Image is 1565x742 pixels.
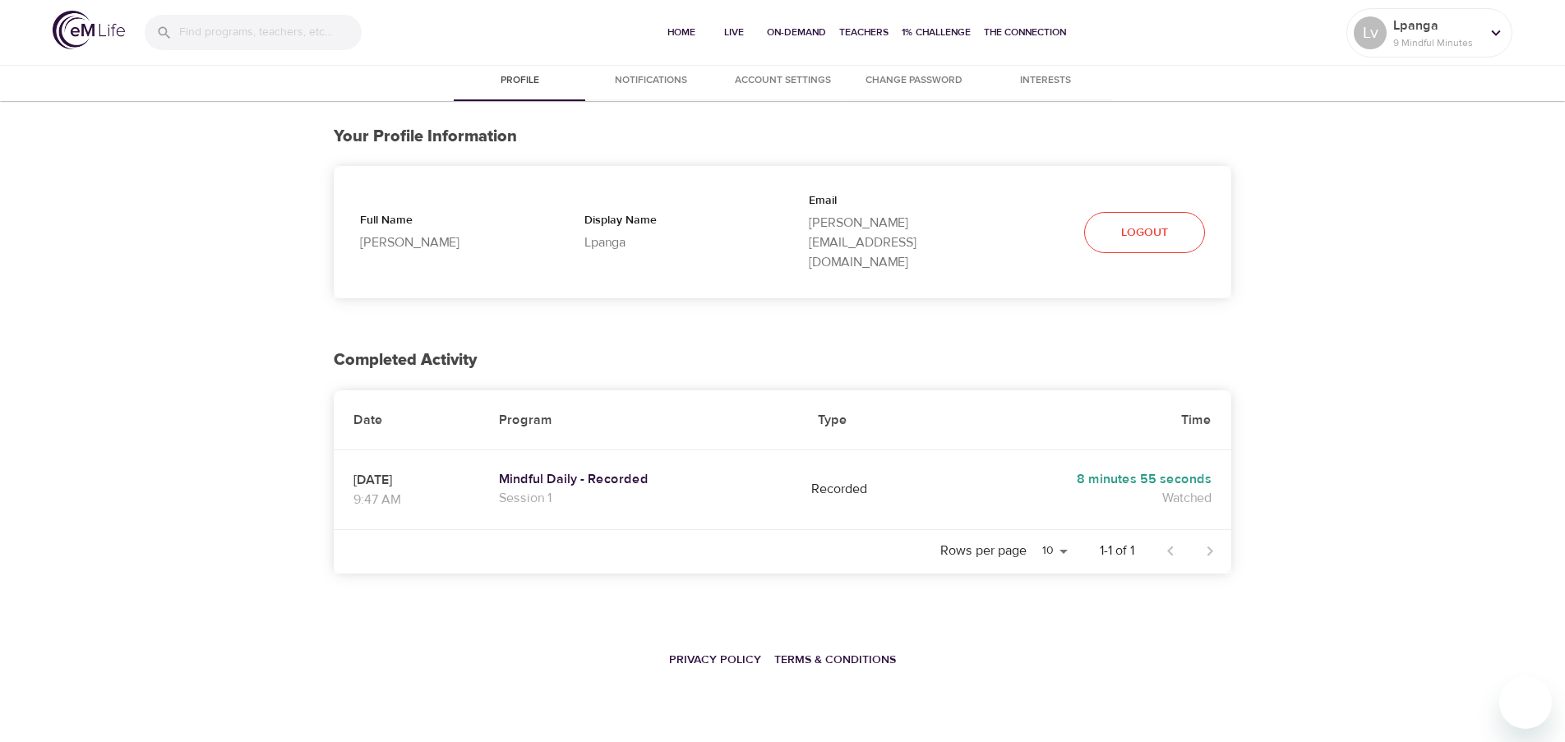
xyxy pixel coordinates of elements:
p: Watched [957,488,1212,508]
a: Terms & Conditions [774,652,896,667]
a: Mindful Daily - Recorded [499,471,778,488]
p: [PERSON_NAME][EMAIL_ADDRESS][DOMAIN_NAME] [809,213,981,272]
p: Session 1 [499,488,778,508]
span: Profile [464,72,575,90]
p: Email [809,192,981,213]
p: Display Name [584,212,756,233]
span: Notifications [595,72,707,90]
h5: 8 minutes 55 seconds [957,471,1212,488]
th: Time [937,390,1231,450]
span: Change Password [858,72,970,90]
select: Rows per page [1033,539,1073,564]
p: Lpanga [584,233,756,252]
p: Lpanga [1393,16,1480,35]
span: 1% Challenge [902,24,971,41]
p: [DATE] [353,470,459,490]
p: [PERSON_NAME] [360,233,532,252]
p: 1-1 of 1 [1100,542,1134,560]
h3: Your Profile Information [334,127,1231,146]
span: Account Settings [727,72,838,90]
nav: breadcrumb [334,641,1231,677]
p: Full Name [360,212,532,233]
span: Teachers [839,24,889,41]
span: On-Demand [767,24,826,41]
button: Logout [1084,212,1205,254]
span: Home [662,24,701,41]
span: Interests [990,72,1101,90]
span: The Connection [984,24,1066,41]
td: Recorded [798,449,937,529]
th: Date [334,390,479,450]
input: Find programs, teachers, etc... [179,15,362,50]
span: Logout [1121,223,1168,243]
img: logo [53,11,125,49]
p: Rows per page [940,542,1027,560]
th: Type [798,390,937,450]
span: Live [714,24,754,41]
p: 9:47 AM [353,490,459,509]
p: 9 Mindful Minutes [1393,35,1480,50]
div: Lv [1354,16,1387,49]
th: Program [479,390,798,450]
iframe: Button to launch messaging window [1499,676,1552,729]
h2: Completed Activity [334,351,1231,370]
a: Privacy Policy [669,652,761,667]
